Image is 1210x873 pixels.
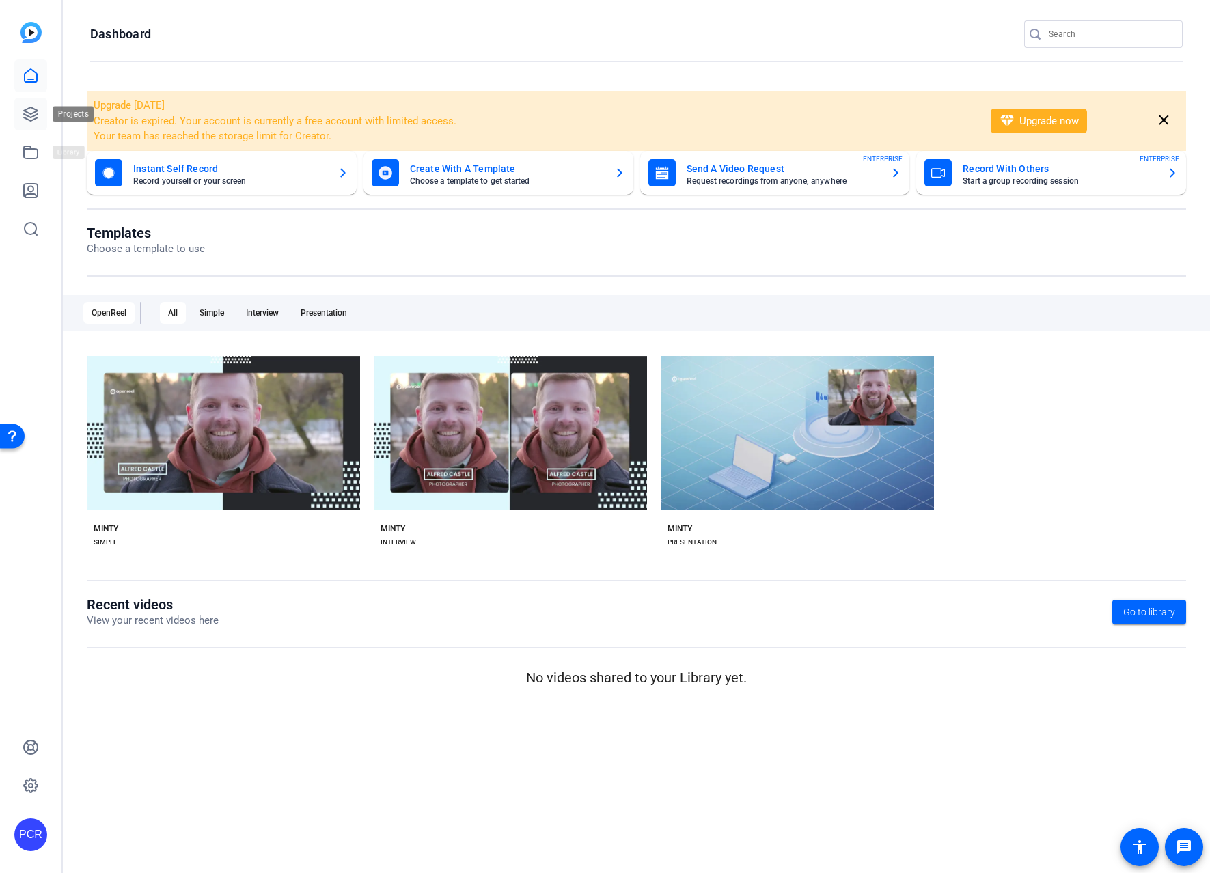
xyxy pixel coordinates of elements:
a: Go to library [1112,600,1186,624]
h1: Recent videos [87,596,219,613]
img: blue-gradient.svg [20,22,42,43]
p: View your recent videos here [87,613,219,628]
mat-icon: accessibility [1131,839,1148,855]
mat-icon: close [1155,112,1172,129]
input: Search [1049,26,1172,42]
li: Creator is expired. Your account is currently a free account with limited access. [94,113,973,129]
h1: Dashboard [90,26,151,42]
mat-icon: message [1176,839,1192,855]
div: MINTY [94,523,118,534]
div: Interview [238,302,287,324]
button: Instant Self RecordRecord yourself or your screen [87,151,357,195]
mat-card-title: Create With A Template [410,161,603,177]
div: OpenReel [83,302,135,324]
div: Simple [191,302,232,324]
p: Choose a template to use [87,241,205,257]
button: Send A Video RequestRequest recordings from anyone, anywhereENTERPRISE [640,151,910,195]
mat-card-subtitle: Choose a template to get started [410,177,603,185]
span: Upgrade [DATE] [94,99,165,111]
button: Create With A TemplateChoose a template to get started [363,151,633,195]
div: SIMPLE [94,537,118,548]
span: Go to library [1123,605,1175,620]
div: Projects [53,106,96,122]
mat-card-subtitle: Start a group recording session [963,177,1156,185]
li: Your team has reached the storage limit for Creator. [94,128,973,144]
p: No videos shared to your Library yet. [87,667,1186,688]
h1: Templates [87,225,205,241]
div: MINTY [668,523,692,534]
span: ENTERPRISE [863,154,903,164]
mat-card-title: Instant Self Record [133,161,327,177]
mat-card-subtitle: Request recordings from anyone, anywhere [687,177,880,185]
span: ENTERPRISE [1140,154,1179,164]
mat-card-title: Record With Others [963,161,1156,177]
div: All [160,302,186,324]
div: PRESENTATION [668,537,717,548]
div: INTERVIEW [381,537,416,548]
div: PCR [14,818,47,851]
mat-card-subtitle: Record yourself or your screen [133,177,327,185]
div: MINTY [381,523,405,534]
div: Presentation [292,302,355,324]
button: Record With OthersStart a group recording sessionENTERPRISE [916,151,1186,195]
mat-card-title: Send A Video Request [687,161,880,177]
mat-icon: diamond [999,113,1015,129]
button: Upgrade now [991,109,1087,133]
